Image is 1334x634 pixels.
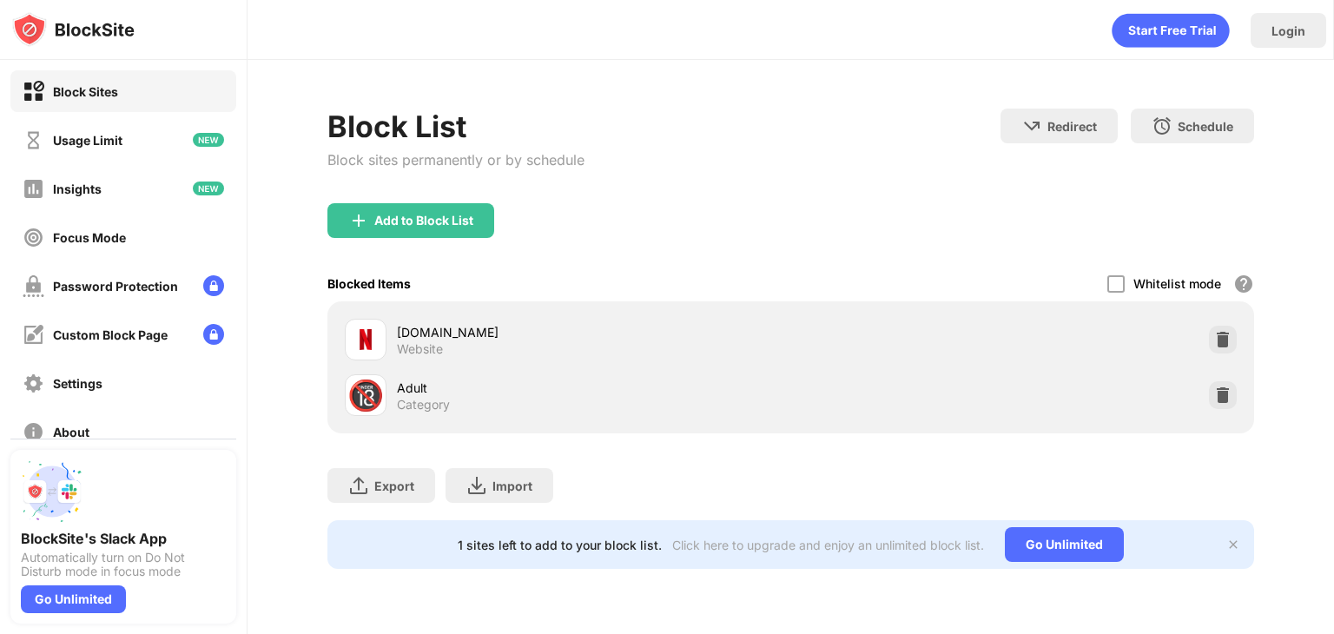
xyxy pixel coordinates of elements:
[53,133,122,148] div: Usage Limit
[203,324,224,345] img: lock-menu.svg
[193,133,224,147] img: new-icon.svg
[397,379,790,397] div: Adult
[23,81,44,102] img: block-on.svg
[21,530,226,547] div: BlockSite's Slack App
[53,230,126,245] div: Focus Mode
[53,279,178,294] div: Password Protection
[1271,23,1305,38] div: Login
[53,376,102,391] div: Settings
[492,479,532,493] div: Import
[397,323,790,341] div: [DOMAIN_NAME]
[21,585,126,613] div: Go Unlimited
[327,276,411,291] div: Blocked Items
[355,329,376,350] img: favicons
[1047,119,1097,134] div: Redirect
[1226,538,1240,551] img: x-button.svg
[23,227,44,248] img: focus-off.svg
[1005,527,1124,562] div: Go Unlimited
[1112,13,1230,48] div: animation
[53,425,89,439] div: About
[374,479,414,493] div: Export
[53,327,168,342] div: Custom Block Page
[327,109,584,144] div: Block List
[1178,119,1233,134] div: Schedule
[374,214,473,228] div: Add to Block List
[458,538,662,552] div: 1 sites left to add to your block list.
[23,275,44,297] img: password-protection-off.svg
[23,373,44,394] img: settings-off.svg
[12,12,135,47] img: logo-blocksite.svg
[203,275,224,296] img: lock-menu.svg
[21,460,83,523] img: push-slack.svg
[23,324,44,346] img: customize-block-page-off.svg
[53,84,118,99] div: Block Sites
[23,178,44,200] img: insights-off.svg
[397,341,443,357] div: Website
[397,397,450,413] div: Category
[347,378,384,413] div: 🔞
[672,538,984,552] div: Click here to upgrade and enjoy an unlimited block list.
[53,182,102,196] div: Insights
[1133,276,1221,291] div: Whitelist mode
[23,421,44,443] img: about-off.svg
[327,151,584,168] div: Block sites permanently or by schedule
[23,129,44,151] img: time-usage-off.svg
[21,551,226,578] div: Automatically turn on Do Not Disturb mode in focus mode
[193,182,224,195] img: new-icon.svg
